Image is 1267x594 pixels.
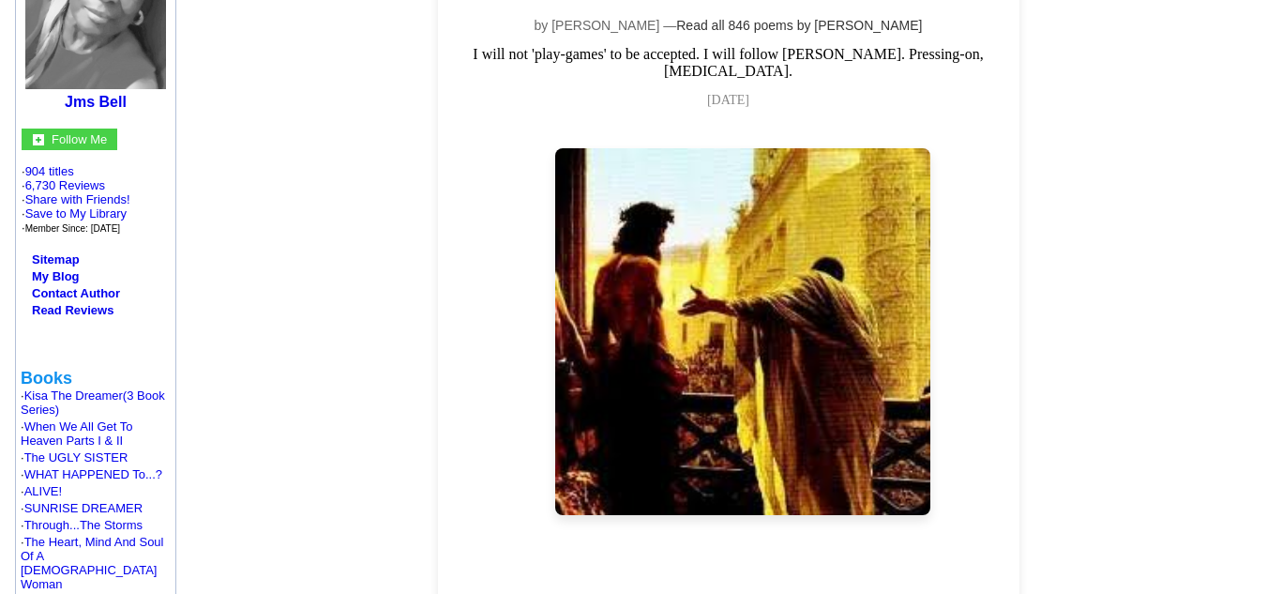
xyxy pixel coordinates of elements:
[25,206,127,221] a: Save to My Library
[21,501,143,515] font: ·
[32,303,113,317] a: Read Reviews
[21,450,128,465] font: ·
[21,481,22,484] img: shim.gif
[21,532,22,535] img: shim.gif
[447,18,1010,33] p: by [PERSON_NAME] —
[32,252,80,267] a: Sitemap
[25,192,130,206] a: Share with Friends!
[21,498,22,501] img: shim.gif
[21,417,22,419] img: shim.gif
[21,419,132,448] font: ·
[21,369,72,388] b: Books
[21,515,22,518] img: shim.gif
[24,484,62,498] a: ALIVE!
[21,448,22,450] img: shim.gif
[32,269,80,283] a: My Blog
[21,535,163,591] font: ·
[676,18,922,33] a: Read all 846 poems by [PERSON_NAME]
[24,467,162,481] a: WHAT HAPPENED To...?
[21,388,165,417] a: Kisa The Dreamer(3 Book Series)
[21,388,165,417] font: ·
[25,178,105,192] a: 6,730 Reviews
[21,465,22,467] img: shim.gif
[21,419,132,448] a: When We All Get To Heaven Parts I & II
[447,93,1010,108] p: [DATE]
[22,192,130,235] font: · · ·
[52,130,107,146] a: Follow Me
[21,484,62,498] font: ·
[555,148,930,515] img: Poem Artwork
[32,286,120,300] a: Contact Author
[21,535,163,591] a: The Heart, Mind And Soul Of A [DEMOGRAPHIC_DATA] Woman
[24,501,143,515] a: SUNRISE DREAMER
[25,164,74,178] a: 904 titles
[21,467,162,481] font: ·
[24,518,143,532] a: Through...The Storms
[21,591,22,594] img: shim.gif
[33,134,44,145] img: gc.jpg
[52,132,107,146] font: Follow Me
[22,164,130,235] font: · ·
[21,518,143,532] font: ·
[24,450,128,465] a: The UGLY SISTER
[25,223,121,234] font: Member Since: [DATE]
[65,94,127,110] a: Jms Bell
